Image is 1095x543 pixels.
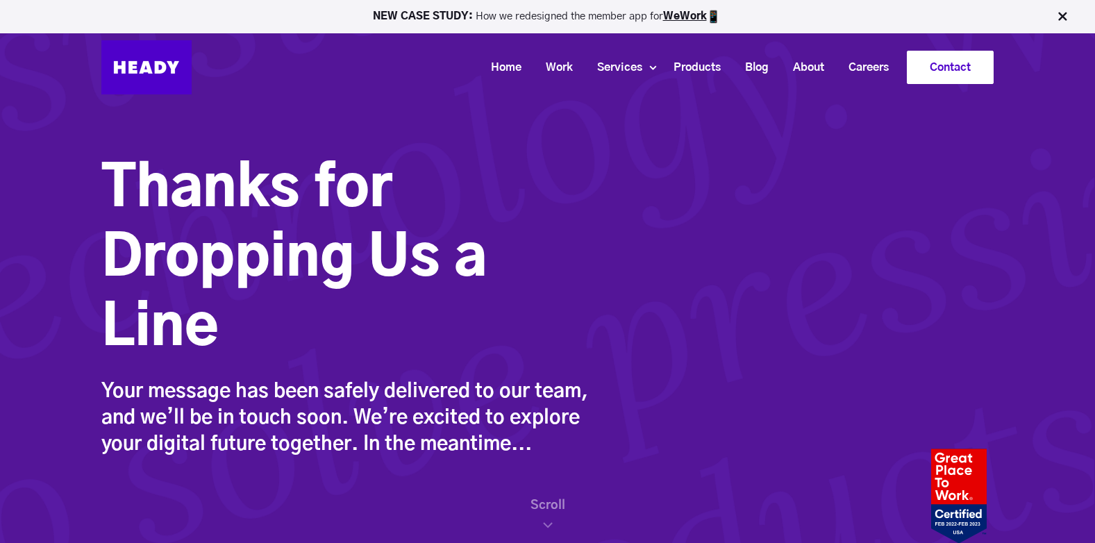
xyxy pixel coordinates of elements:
div: Navigation Menu [206,51,994,84]
a: Blog [728,55,776,81]
h1: Thanks for Dropping Us a Line [101,155,594,363]
img: Heady_Logo_Web-01 (1) [101,40,192,94]
a: Contact [908,51,993,83]
a: Work [528,55,580,81]
div: Your message has been safely delivered to our team, and we’ll be in touch soon. We’re excited to ... [101,378,594,458]
a: WeWork [663,11,707,22]
img: home_scroll [540,517,556,533]
a: Home [474,55,528,81]
a: About [776,55,831,81]
img: Close Bar [1055,10,1069,24]
img: app emoji [707,10,721,24]
a: Scroll [101,499,994,533]
p: How we redesigned the member app for [6,10,1089,24]
strong: NEW CASE STUDY: [373,11,476,22]
a: Services [580,55,649,81]
a: Products [656,55,728,81]
a: Careers [831,55,896,81]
